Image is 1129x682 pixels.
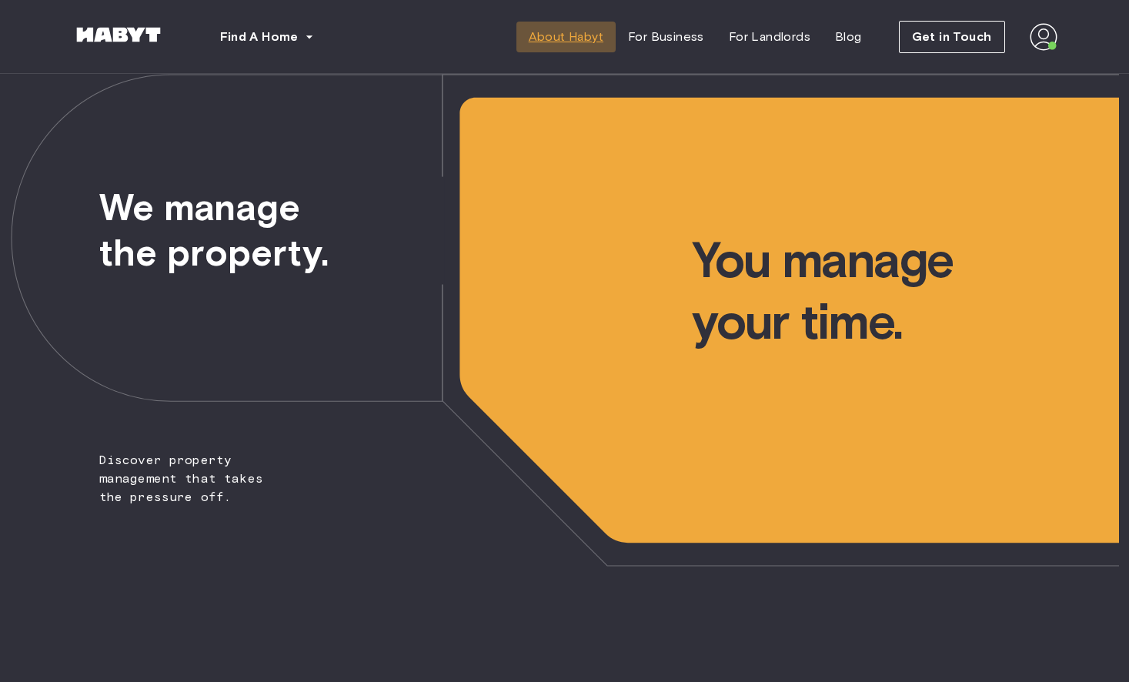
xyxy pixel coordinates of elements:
[716,22,823,52] a: For Landlords
[729,28,810,46] span: For Landlords
[208,22,326,52] button: Find A Home
[516,22,616,52] a: About Habyt
[823,22,874,52] a: Blog
[11,74,293,506] span: Discover property management that takes the pressure off.
[616,22,716,52] a: For Business
[529,28,603,46] span: About Habyt
[220,28,299,46] span: Find A Home
[72,27,165,42] img: Habyt
[899,21,1005,53] button: Get in Touch
[692,74,1118,353] span: You manage your time.
[912,28,992,46] span: Get in Touch
[1030,23,1057,51] img: avatar
[11,74,1119,567] img: we-make-moves-not-waiting-lists
[628,28,704,46] span: For Business
[835,28,862,46] span: Blog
